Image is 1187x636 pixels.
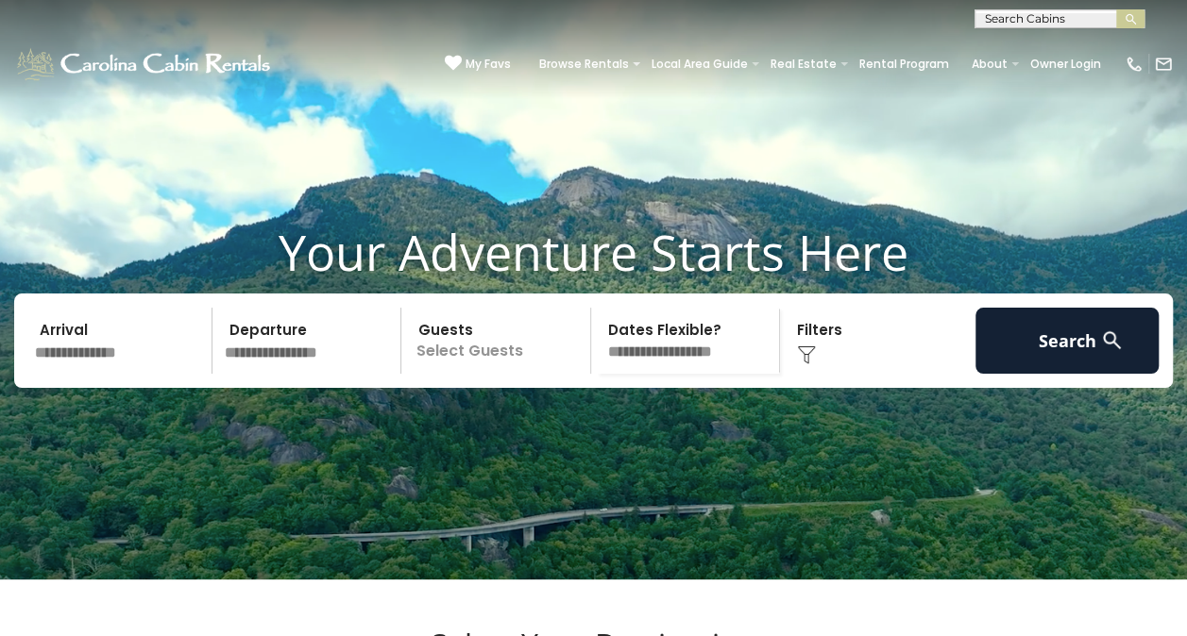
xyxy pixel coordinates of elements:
[1154,55,1173,74] img: mail-regular-white.png
[975,308,1160,374] button: Search
[1125,55,1144,74] img: phone-regular-white.png
[466,56,511,73] span: My Favs
[642,51,757,77] a: Local Area Guide
[445,55,511,74] a: My Favs
[962,51,1017,77] a: About
[761,51,846,77] a: Real Estate
[1100,328,1124,352] img: search-regular-white.png
[14,223,1173,281] h1: Your Adventure Starts Here
[14,45,276,83] img: White-1-1-2.png
[1021,51,1111,77] a: Owner Login
[850,51,958,77] a: Rental Program
[407,308,590,374] p: Select Guests
[797,345,816,364] img: filter--v1.png
[530,51,638,77] a: Browse Rentals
